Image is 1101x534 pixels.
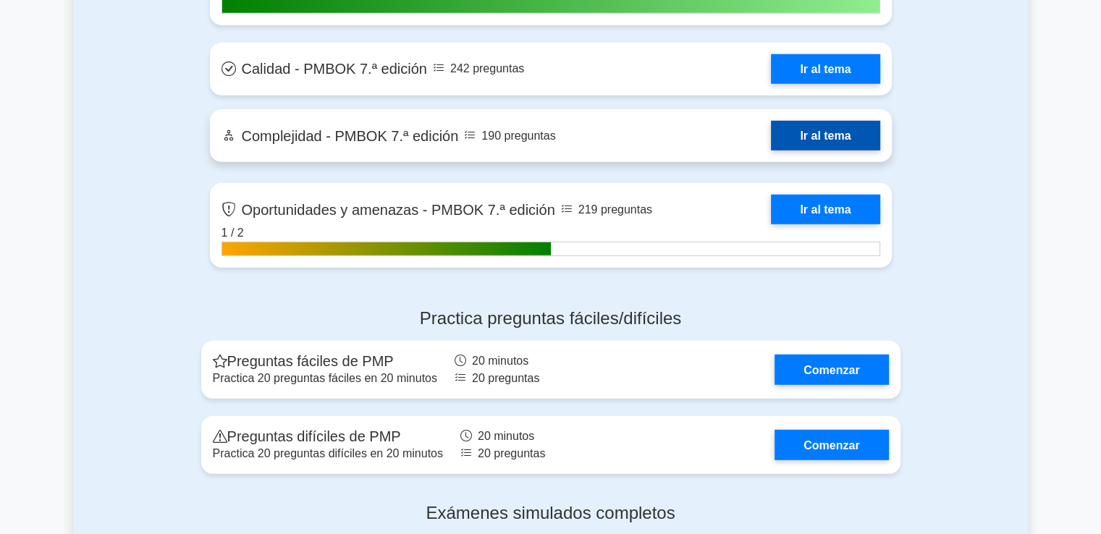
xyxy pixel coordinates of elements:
[771,121,879,151] a: Ir al tema
[420,308,682,328] font: Practica preguntas fáciles/difíciles
[771,54,879,84] a: Ir al tema
[775,355,888,384] a: Comenzar
[775,430,888,459] a: Comenzar
[426,503,675,522] font: Exámenes simulados completos
[771,195,879,224] a: Ir al tema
